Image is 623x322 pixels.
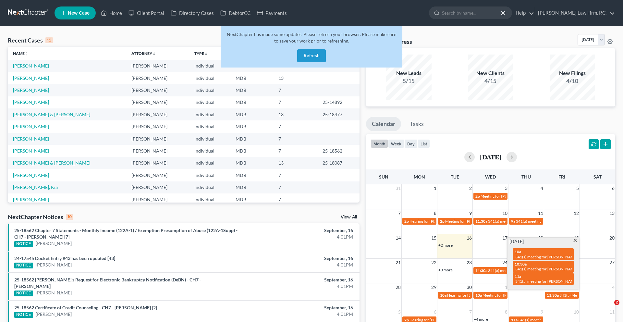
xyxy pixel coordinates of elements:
span: 10 [502,209,508,217]
div: September, 16 [244,255,353,262]
a: 25-18562 Chapter 7 Statements - Monthly Income (122A-1) / Exemption Presumption of Abuse (122A-1S... [14,228,238,240]
div: September, 16 [244,304,353,311]
div: 5/15 [386,77,432,85]
a: [PERSON_NAME] [36,290,72,296]
a: [PERSON_NAME] Law Firm, P.C. [535,7,615,19]
div: New Clients [468,69,513,77]
td: 25-18477 [317,108,360,120]
a: Tasks [404,117,430,131]
td: 25-18562 [317,145,360,157]
div: 15 [45,37,53,43]
span: 23 [466,259,472,266]
td: Individual [189,108,230,120]
span: 9 [469,209,472,217]
span: 2 [469,184,472,192]
a: Client Portal [125,7,167,19]
span: 10 [573,308,580,316]
td: MDB [230,193,274,205]
a: [PERSON_NAME] [13,99,49,105]
td: MDB [230,133,274,145]
div: Recent Cases [8,36,53,44]
a: Home [98,7,125,19]
a: DebtorCC [217,7,254,19]
a: [PERSON_NAME] [13,75,49,81]
a: Calendar [366,117,401,131]
td: 13 [273,157,317,169]
span: 8 [433,209,437,217]
a: [PERSON_NAME] [36,311,72,317]
span: 18 [537,234,544,242]
td: 7 [273,133,317,145]
span: 2p [475,194,480,199]
td: 7 [273,145,317,157]
td: [PERSON_NAME] [126,96,189,108]
td: [PERSON_NAME] [126,193,189,205]
a: [PERSON_NAME] [13,136,49,142]
td: 7 [273,169,317,181]
span: 30 [466,283,472,291]
span: 2 [614,300,619,305]
span: 24 [502,259,508,266]
span: Sat [593,174,602,180]
span: 11:30a [475,268,487,273]
span: 14 [395,234,401,242]
a: Nameunfold_more [13,51,29,56]
button: list [418,139,430,148]
span: Sun [379,174,388,180]
span: 8 [504,308,508,316]
a: [PERSON_NAME] & [PERSON_NAME] [13,112,90,117]
td: [PERSON_NAME] [126,60,189,72]
a: Payments [254,7,290,19]
span: 29 [431,283,437,291]
a: +2 more [438,243,453,248]
div: 4/10 [550,77,595,85]
span: Hearing for [DEMOGRAPHIC_DATA][PERSON_NAME] [447,293,541,298]
span: 341(a) meeting for [PERSON_NAME] [488,219,551,224]
td: MDB [230,169,274,181]
span: 5 [576,184,580,192]
a: Typeunfold_more [194,51,208,56]
span: 5 [397,308,401,316]
div: New Leads [386,69,432,77]
span: 22 [431,259,437,266]
a: Directory Cases [167,7,217,19]
span: 19 [573,234,580,242]
span: 20 [609,234,615,242]
span: 27 [609,259,615,266]
td: 7 [273,96,317,108]
span: 9 [540,308,544,316]
span: 28 [395,283,401,291]
span: Meeting for [PERSON_NAME] [483,293,533,298]
td: [PERSON_NAME] [126,181,189,193]
div: NOTICE [14,312,33,318]
td: MDB [230,120,274,132]
span: New Case [68,11,90,16]
span: 4 [611,283,615,291]
div: 4:01PM [244,283,353,290]
div: 4/15 [468,77,513,85]
a: [PERSON_NAME] [13,197,49,202]
span: Meeting for [PERSON_NAME] [445,219,496,224]
span: 11 [537,209,544,217]
span: Wed [485,174,496,180]
span: 15 [431,234,437,242]
span: 2p [440,219,445,224]
a: 25-18562 [PERSON_NAME]'s Request for Electronic Bankruptcy Notification (DeBN) - CH7 - [PERSON_NAME] [14,277,201,289]
td: 13 [273,108,317,120]
span: 1 [433,184,437,192]
div: 4:01PM [244,311,353,317]
span: 12 [573,209,580,217]
span: 341(a) meeting for [PERSON_NAME] [488,268,551,273]
span: [DATE] [509,238,524,245]
span: NextChapter has made some updates. Please refresh your browser. Please make sure to save your wor... [227,31,396,43]
div: 10 [66,214,73,220]
a: [PERSON_NAME], Kia [13,184,58,190]
button: Refresh [297,49,326,62]
span: 341(a) meeting for [PERSON_NAME] [515,266,578,271]
span: Tue [451,174,459,180]
button: day [404,139,418,148]
div: September, 16 [244,227,353,234]
div: NOTICE [14,263,33,268]
span: 17 [502,234,508,242]
td: Individual [189,96,230,108]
